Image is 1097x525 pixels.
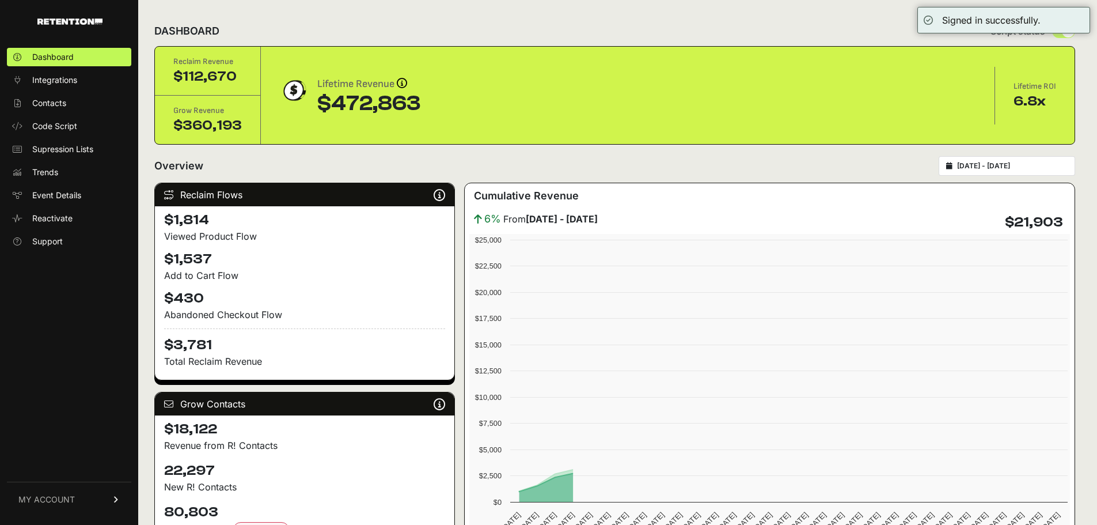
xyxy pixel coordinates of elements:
[7,232,131,251] a: Support
[1005,213,1063,232] h4: $21,903
[475,367,502,375] text: $12,500
[7,71,131,89] a: Integrations
[1014,92,1056,111] div: 6.8x
[317,92,420,115] div: $472,863
[475,393,502,402] text: $10,000
[164,289,445,308] h4: $430
[494,498,502,507] text: $0
[503,212,598,226] span: From
[164,211,445,229] h4: $1,814
[164,480,445,494] p: New R! Contacts
[279,76,308,105] img: dollar-coin-05c43ed7efb7bc0c12610022525b4bbbb207c7efeef5aecc26f025e68dcafac9.png
[474,188,579,204] h3: Cumulative Revenue
[173,105,242,116] div: Grow Revenue
[479,445,502,454] text: $5,000
[164,354,445,368] p: Total Reclaim Revenue
[7,94,131,112] a: Contacts
[32,74,77,86] span: Integrations
[475,314,502,323] text: $17,500
[18,494,75,505] span: MY ACCOUNT
[173,56,242,67] div: Reclaim Revenue
[173,67,242,86] div: $112,670
[155,183,454,206] div: Reclaim Flows
[7,117,131,135] a: Code Script
[942,13,1041,27] div: Signed in successfully.
[7,209,131,228] a: Reactivate
[7,163,131,182] a: Trends
[32,167,58,178] span: Trends
[32,97,66,109] span: Contacts
[164,308,445,322] div: Abandoned Checkout Flow
[475,341,502,349] text: $15,000
[164,269,445,282] div: Add to Cart Flow
[164,328,445,354] h4: $3,781
[164,503,445,522] h4: 80,803
[475,288,502,297] text: $20,000
[32,236,63,247] span: Support
[32,213,73,224] span: Reactivate
[7,482,131,517] a: MY ACCOUNT
[37,18,103,25] img: Retention.com
[475,262,502,270] text: $22,500
[164,439,445,452] p: Revenue from R! Contacts
[7,186,131,205] a: Event Details
[164,462,445,480] h4: 22,297
[479,471,502,480] text: $2,500
[7,48,131,66] a: Dashboard
[484,211,501,227] span: 6%
[164,229,445,243] div: Viewed Product Flow
[154,158,203,174] h2: Overview
[479,419,502,428] text: $7,500
[173,116,242,135] div: $360,193
[164,420,445,439] h4: $18,122
[7,140,131,158] a: Supression Lists
[154,23,219,39] h2: DASHBOARD
[32,143,93,155] span: Supression Lists
[32,51,74,63] span: Dashboard
[475,236,502,244] text: $25,000
[526,213,598,225] strong: [DATE] - [DATE]
[155,392,454,416] div: Grow Contacts
[32,120,77,132] span: Code Script
[1014,81,1056,92] div: Lifetime ROI
[164,250,445,269] h4: $1,537
[317,76,420,92] div: Lifetime Revenue
[32,190,81,201] span: Event Details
